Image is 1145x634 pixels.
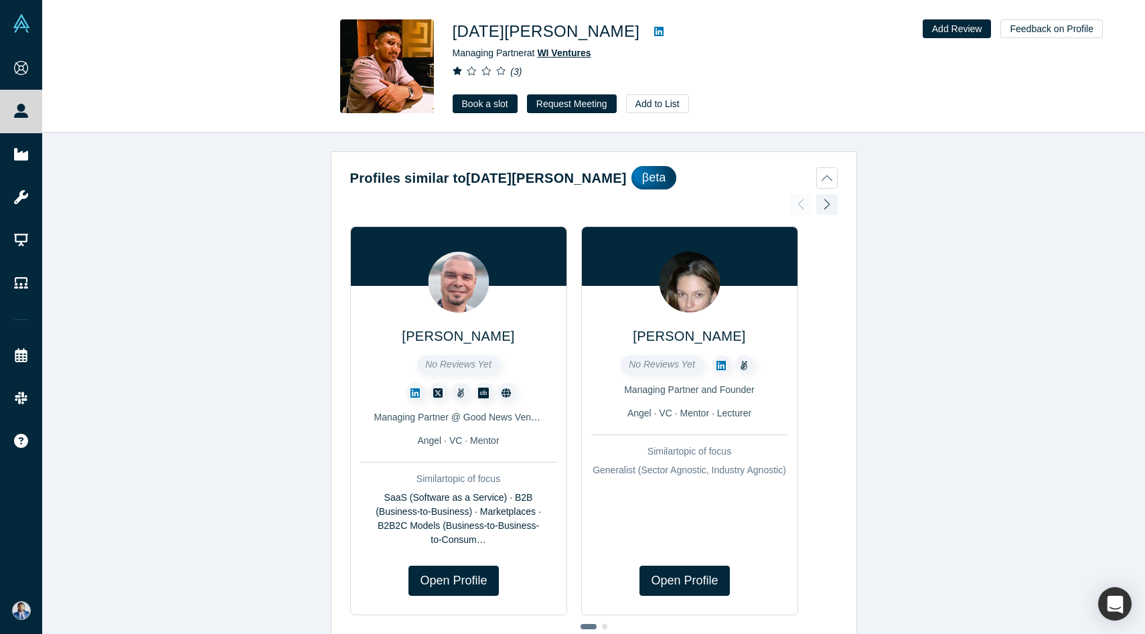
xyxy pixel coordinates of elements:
h2: Profiles similar to [DATE][PERSON_NAME] [350,168,627,188]
span: Managing Partner at [453,48,591,58]
span: No Reviews Yet [425,359,491,370]
button: Profiles similar to[DATE][PERSON_NAME]βeta [350,166,838,189]
button: Request Meeting [527,94,617,113]
img: Alchemist Vault Logo [12,14,31,33]
a: [PERSON_NAME] [402,329,514,343]
img: Idicula Mathew's Account [12,601,31,620]
a: Open Profile [408,566,498,596]
img: Marat Mukhamedyarov's Profile Image [428,252,489,313]
a: Book a slot [453,94,518,113]
span: Managing Partner and Founder [624,384,755,395]
div: Angel · VC · Mentor [360,434,557,448]
button: Add to List [626,94,689,113]
button: Add Review [923,19,992,38]
div: Similar topic of focus [360,472,557,486]
a: Open Profile [639,566,729,596]
div: SaaS (Software as a Service) · B2B (Business-to-Business) · Marketplaces · B2B2C Models (Business... [360,491,557,547]
div: βeta [631,166,676,189]
span: No Reviews Yet [629,359,695,370]
span: Generalist (Sector Agnostic, Industry Agnostic) [593,465,786,475]
h1: [DATE][PERSON_NAME] [453,19,640,44]
div: Angel · VC · Mentor · Lecturer [591,406,788,420]
span: Managing Partner @ Good News Ventures [374,412,552,422]
img: Vlasta Pokladnikova's Profile Image [659,252,720,313]
i: ( 3 ) [510,66,522,77]
a: [PERSON_NAME] [633,329,745,343]
a: WI Ventures [537,48,591,58]
img: Kartik Agnihotri's Profile Image [340,19,434,113]
button: Feedback on Profile [1000,19,1103,38]
div: Similar topic of focus [591,445,788,459]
